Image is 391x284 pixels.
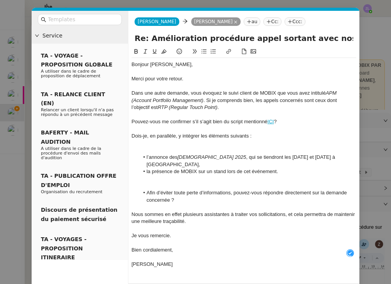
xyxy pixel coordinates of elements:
[131,61,356,68] div: Bonjour [PERSON_NAME],
[131,75,356,82] div: Merci pour votre retour.
[139,189,357,204] li: Afin d’éviter toute perte d’informations, pouvez-vous répondre directement sur la demande concern...
[131,90,338,103] em: APM (Account Portfolio Management)
[158,104,217,110] em: RTP (Regular Touch Point)
[41,173,116,188] span: TA - PUBLICATION OFFRE D'EMPLOI
[131,211,356,225] div: Nous sommes en effet plusieurs assistantes à traiter vos sollicitations, et cela permettra de mai...
[131,118,356,125] div: Pouvez-vous me confirmer s’il s’agit bien du script mentionné ?
[177,154,246,160] em: [DEMOGRAPHIC_DATA] 2025
[285,17,305,26] nz-tag: Ccc:
[131,90,356,111] div: Dans une autre demande, vous évoquez le suivi client de MOBIX que vous avez intitulé . Si je comp...
[41,69,100,78] span: A utiliser dans le cadre de proposition de déplacement
[42,31,125,40] span: Service
[41,207,118,222] span: Discours de présentation du paiement sécurisé
[244,17,260,26] nz-tag: au
[268,119,274,124] a: ICI
[41,189,103,194] span: Organisation du recrutement
[41,53,112,68] span: TA - VOYAGE - PROPOSITION GLOBALE
[48,15,117,24] input: Templates
[131,232,356,239] div: Je vous remercie.
[139,154,357,168] li: l’annonce des , qui se tiendront les [DATE] et [DATE] à [GEOGRAPHIC_DATA],
[263,17,281,26] nz-tag: Cc:
[131,133,356,139] div: Dois-je, en parallèle, y intégrer les éléments suivants :
[131,261,356,268] div: [PERSON_NAME]
[138,19,176,24] span: [PERSON_NAME]
[131,247,356,253] div: Bien cordialement,
[135,32,353,44] input: Subject
[41,107,114,117] span: Relancer un client lorsqu'il n'a pas répondu à un précédent message
[139,168,357,175] li: la présence de MOBIX sur un stand lors de cet événement.
[41,91,105,106] span: TA - RELANCE CLIENT (EN)
[41,146,101,160] span: A utiliser dans le cadre de la procédure d'envoi des mails d'audition
[32,28,128,43] div: Service
[41,236,86,260] span: TA - VOYAGES - PROPOSITION ITINERAIRE
[41,129,89,145] span: BAFERTY - MAIL AUDITION
[191,17,241,26] nz-tag: [PERSON_NAME]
